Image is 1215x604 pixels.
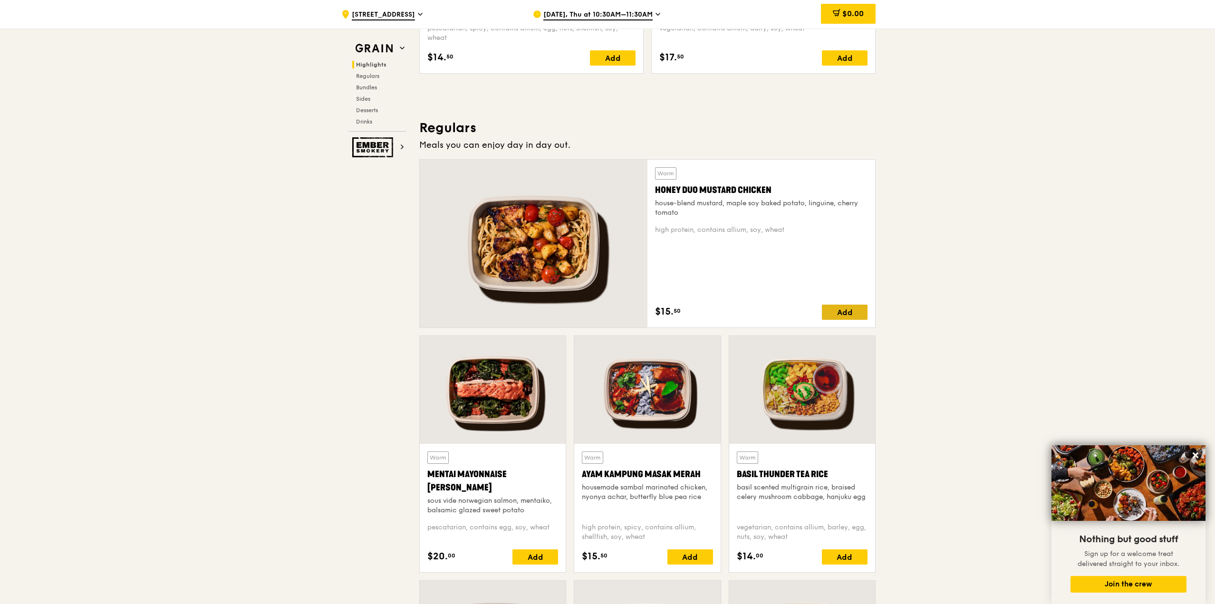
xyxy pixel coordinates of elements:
div: high protein, contains allium, soy, wheat [655,225,868,235]
span: 50 [446,53,453,60]
span: Highlights [356,61,386,68]
div: vegetarian, contains allium, barley, egg, nuts, soy, wheat [737,523,868,542]
div: housemade sambal marinated chicken, nyonya achar, butterfly blue pea rice [582,483,713,502]
div: Add [590,50,636,66]
img: Ember Smokery web logo [352,137,396,157]
span: Regulars [356,73,379,79]
div: Add [667,549,713,565]
div: Add [822,305,868,320]
div: house-blend mustard, maple soy baked potato, linguine, cherry tomato [655,199,868,218]
div: Mentai Mayonnaise [PERSON_NAME] [427,468,558,494]
span: [STREET_ADDRESS] [352,10,415,20]
img: Grain web logo [352,40,396,57]
span: $14. [737,549,756,564]
div: Warm [427,451,449,464]
span: $20. [427,549,448,564]
div: vegetarian, contains allium, dairy, soy, wheat [659,24,868,43]
span: Drinks [356,118,372,125]
h3: Regulars [419,119,876,136]
div: Add [822,50,868,66]
span: 50 [600,552,607,559]
div: Meals you can enjoy day in day out. [419,138,876,152]
div: Warm [582,451,603,464]
span: Sign up for a welcome treat delivered straight to your inbox. [1078,550,1179,568]
div: pescatarian, contains egg, soy, wheat [427,523,558,542]
button: Join the crew [1070,576,1186,593]
button: Close [1188,448,1203,463]
div: Add [512,549,558,565]
div: high protein, spicy, contains allium, shellfish, soy, wheat [582,523,713,542]
div: Basil Thunder Tea Rice [737,468,868,481]
div: sous vide norwegian salmon, mentaiko, balsamic glazed sweet potato [427,496,558,515]
span: $0.00 [842,9,864,18]
span: [DATE], Thu at 10:30AM–11:30AM [543,10,653,20]
span: $17. [659,50,677,65]
span: 50 [674,307,681,315]
span: $15. [582,549,600,564]
span: Desserts [356,107,378,114]
span: $14. [427,50,446,65]
span: $15. [655,305,674,319]
div: basil scented multigrain rice, braised celery mushroom cabbage, hanjuku egg [737,483,868,502]
div: Add [822,549,868,565]
div: pescatarian, spicy, contains allium, egg, nuts, shellfish, soy, wheat [427,24,636,43]
div: Warm [655,167,676,180]
div: Warm [737,451,758,464]
div: Ayam Kampung Masak Merah [582,468,713,481]
span: Nothing but good stuff [1079,534,1178,545]
span: Sides [356,96,370,102]
span: 00 [756,552,763,559]
span: Bundles [356,84,377,91]
span: 00 [448,552,455,559]
img: DSC07876-Edit02-Large.jpeg [1051,445,1205,521]
span: 50 [677,53,684,60]
div: Honey Duo Mustard Chicken [655,183,868,197]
